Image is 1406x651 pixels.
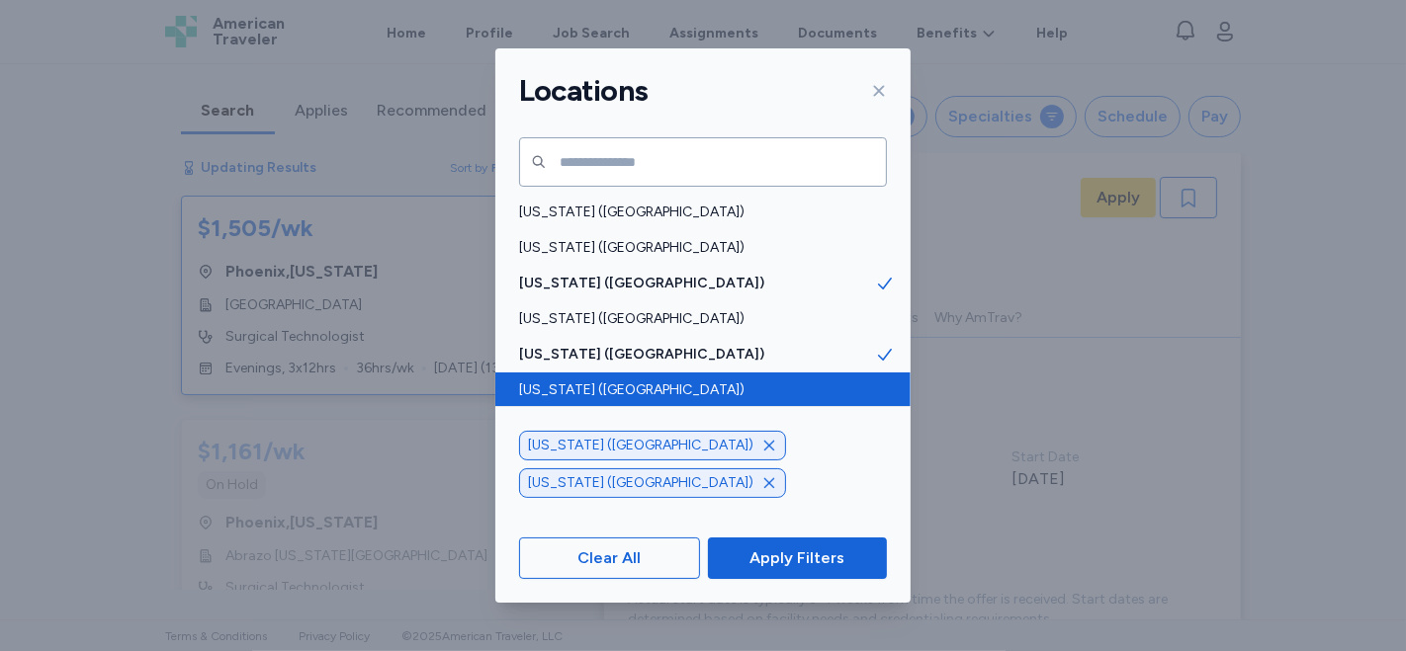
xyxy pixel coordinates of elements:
span: [US_STATE] ([GEOGRAPHIC_DATA]) [519,274,875,293]
button: Clear All [519,537,700,579]
button: Apply Filters [708,537,887,579]
span: Apply Filters [749,546,844,570]
span: [US_STATE] ([GEOGRAPHIC_DATA]) [519,238,875,258]
span: [US_STATE] ([GEOGRAPHIC_DATA]) [519,345,875,365]
h1: Locations [519,72,648,110]
span: [US_STATE] ([GEOGRAPHIC_DATA]) [519,380,875,400]
span: [US_STATE] ([GEOGRAPHIC_DATA]) [528,473,753,493]
span: [US_STATE] ([GEOGRAPHIC_DATA]) [519,309,875,329]
span: [US_STATE] ([GEOGRAPHIC_DATA]) [519,203,875,222]
span: Clear All [577,546,641,570]
span: [US_STATE] ([GEOGRAPHIC_DATA]) [528,436,753,455]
